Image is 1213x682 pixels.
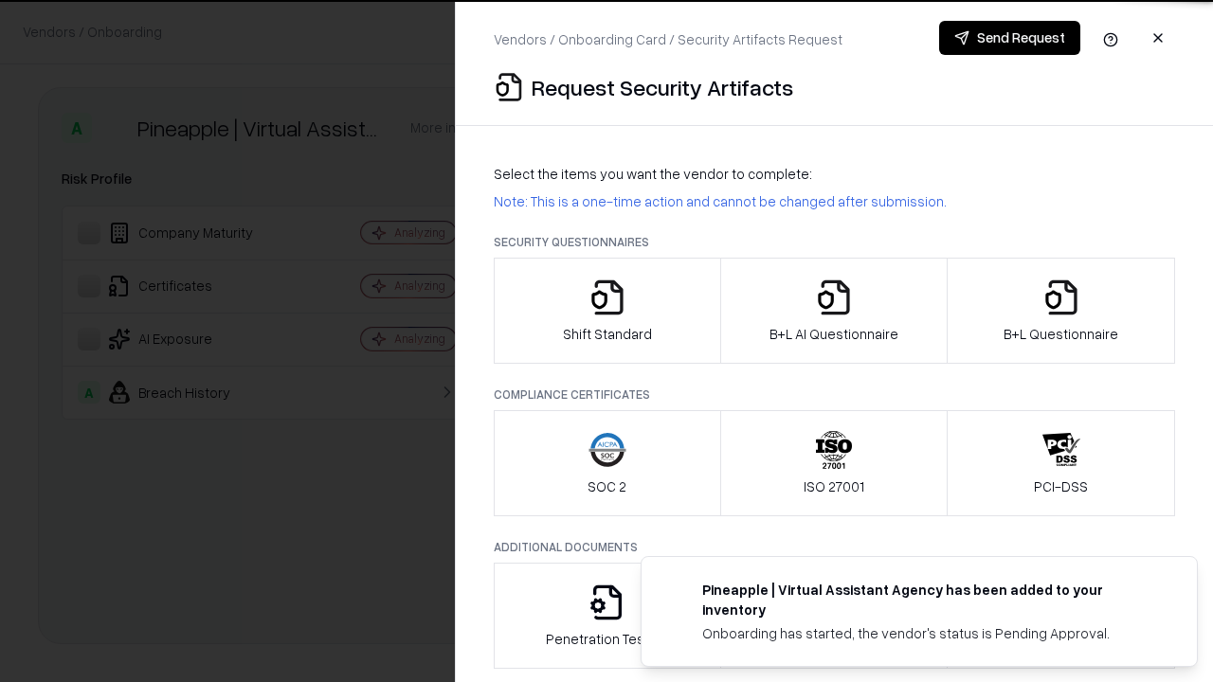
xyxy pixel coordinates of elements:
[532,72,793,102] p: Request Security Artifacts
[494,164,1175,184] p: Select the items you want the vendor to complete:
[769,324,898,344] p: B+L AI Questionnaire
[720,258,949,364] button: B+L AI Questionnaire
[494,258,721,364] button: Shift Standard
[494,410,721,516] button: SOC 2
[494,191,1175,211] p: Note: This is a one-time action and cannot be changed after submission.
[563,324,652,344] p: Shift Standard
[664,580,687,602] img: trypineapple.com
[1004,324,1118,344] p: B+L Questionnaire
[1034,476,1088,496] p: PCI-DSS
[494,539,1175,555] p: Additional Documents
[720,410,949,516] button: ISO 27001
[494,563,721,669] button: Penetration Testing
[702,623,1151,643] div: Onboarding has started, the vendor's status is Pending Approval.
[494,29,842,49] p: Vendors / Onboarding Card / Security Artifacts Request
[494,234,1175,250] p: Security Questionnaires
[939,21,1080,55] button: Send Request
[546,629,668,649] p: Penetration Testing
[804,476,864,496] p: ISO 27001
[947,410,1175,516] button: PCI-DSS
[702,580,1151,619] div: Pineapple | Virtual Assistant Agency has been added to your inventory
[947,258,1175,364] button: B+L Questionnaire
[588,476,626,496] p: SOC 2
[494,386,1175,403] p: Compliance Certificates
